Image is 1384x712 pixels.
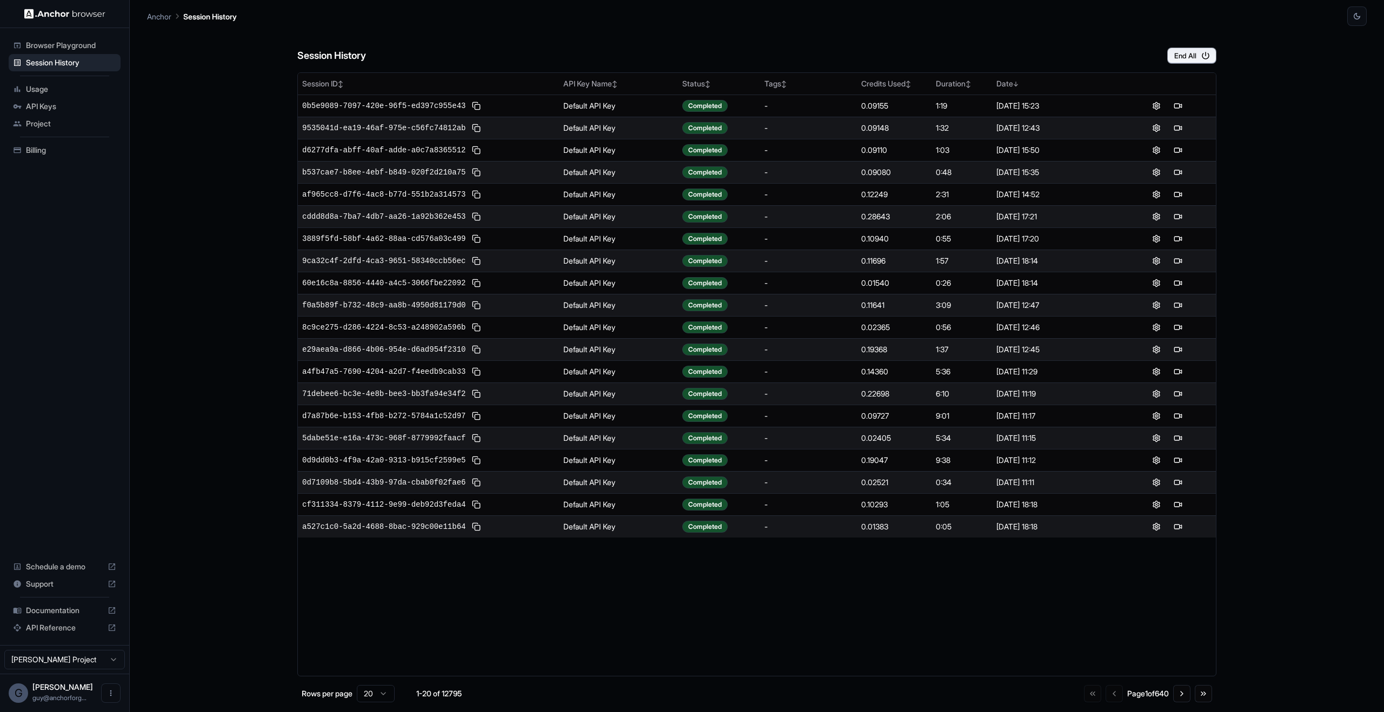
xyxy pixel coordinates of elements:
div: 0.11696 [861,256,927,266]
div: Completed [682,321,728,333]
div: Billing [9,142,121,159]
div: 0.09080 [861,167,927,178]
div: [DATE] 12:46 [996,322,1114,333]
div: 0.09148 [861,123,927,133]
div: - [764,189,853,200]
td: Default API Key [559,139,678,161]
div: - [764,300,853,311]
img: Anchor Logo [24,9,105,19]
div: [DATE] 15:50 [996,145,1114,156]
div: [DATE] 12:47 [996,300,1114,311]
div: [DATE] 11:12 [996,455,1114,466]
div: Completed [682,144,728,156]
div: 1:37 [936,344,988,355]
div: 1:05 [936,499,988,510]
div: Schedule a demo [9,558,121,575]
div: [DATE] 18:14 [996,278,1114,288]
span: 71debee6-bc3e-4e8b-bee3-bb3fa94e34f2 [302,388,465,399]
div: - [764,344,853,355]
span: 5dabe51e-e16a-473c-968f-8779992faacf [302,433,465,444]
div: [DATE] 15:23 [996,100,1114,111]
div: - [764,499,853,510]
div: Session History [9,54,121,71]
p: Rows per page [302,688,352,699]
div: Completed [682,122,728,134]
div: 1:57 [936,256,988,266]
div: 0.01383 [861,521,927,532]
div: Page 1 of 640 [1127,688,1169,699]
span: af965cc8-d7f6-4ac8-b77d-551b2a314573 [302,189,465,200]
div: 0:34 [936,477,988,488]
span: cf311334-8379-4112-9e99-deb92d3feda4 [302,499,465,510]
span: 8c9ce275-d286-4224-8c53-a248902a596b [302,322,465,333]
div: 0.09110 [861,145,927,156]
td: Default API Key [559,272,678,294]
div: Completed [682,432,728,444]
div: Completed [682,410,728,422]
div: 5:36 [936,366,988,377]
div: - [764,256,853,266]
div: - [764,145,853,156]
span: d7a87b6e-b153-4fb8-b272-5784a1c52d97 [302,411,465,421]
div: Documentation [9,602,121,619]
div: [DATE] 11:29 [996,366,1114,377]
td: Default API Key [559,493,678,515]
div: 1-20 of 12795 [412,688,466,699]
div: [DATE] 12:43 [996,123,1114,133]
span: 60e16c8a-8856-4440-a4c5-3066fbe22092 [302,278,465,288]
div: 5:34 [936,433,988,444]
div: - [764,477,853,488]
div: [DATE] 17:21 [996,211,1114,222]
div: Completed [682,388,728,400]
div: - [764,521,853,532]
span: 9ca32c4f-2dfd-4ca3-9651-58340ccb56ec [302,256,465,266]
span: a4fb47a5-7690-4204-a2d7-f4eedb9cab33 [302,366,465,377]
div: Completed [682,521,728,533]
div: - [764,278,853,288]
td: Default API Key [559,405,678,427]
div: Completed [682,499,728,511]
div: API Key Name [563,78,674,89]
div: Completed [682,366,728,378]
td: Default API Key [559,117,678,139]
div: Completed [682,454,728,466]
div: 0:56 [936,322,988,333]
span: ↓ [1013,80,1019,88]
span: Documentation [26,605,103,616]
div: - [764,211,853,222]
div: 1:03 [936,145,988,156]
span: ↕ [612,80,617,88]
td: Default API Key [559,227,678,250]
h6: Session History [297,48,366,64]
td: Default API Key [559,360,678,382]
div: [DATE] 11:15 [996,433,1114,444]
div: 0:26 [936,278,988,288]
div: [DATE] 11:19 [996,388,1114,399]
span: 0b5e9089-7097-420e-96f5-ed397c955e43 [302,100,465,111]
td: Default API Key [559,95,678,117]
div: Tags [764,78,853,89]
td: Default API Key [559,515,678,538]
div: 0.09155 [861,100,927,111]
div: Completed [682,476,728,488]
td: Default API Key [559,427,678,449]
div: Support [9,575,121,593]
span: Support [26,579,103,589]
div: [DATE] 17:20 [996,233,1114,244]
span: API Keys [26,101,116,112]
span: ↕ [338,80,343,88]
td: Default API Key [559,449,678,471]
div: 0.02365 [861,322,927,333]
div: - [764,433,853,444]
div: 0.19368 [861,344,927,355]
div: G [9,683,28,703]
span: ↕ [966,80,971,88]
div: 2:31 [936,189,988,200]
div: 0.14360 [861,366,927,377]
div: [DATE] 15:35 [996,167,1114,178]
div: 1:19 [936,100,988,111]
span: Session History [26,57,116,68]
div: 2:06 [936,211,988,222]
div: [DATE] 11:17 [996,411,1114,421]
div: - [764,388,853,399]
